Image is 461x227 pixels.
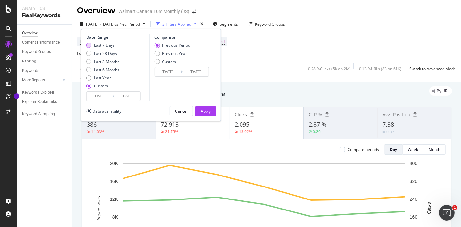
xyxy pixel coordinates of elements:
[154,59,190,64] div: Custom
[408,147,418,152] div: Week
[86,59,119,64] div: Last 3 Months
[77,63,96,74] button: Apply
[437,89,449,93] span: By URL
[410,179,418,184] text: 320
[220,21,238,27] span: Segments
[309,111,322,118] span: CTR %
[22,77,61,84] a: More Reports
[22,30,38,37] div: Overview
[235,111,247,118] span: Clicks
[199,21,205,27] div: times
[155,67,181,76] input: Start Date
[22,77,45,84] div: More Reports
[235,120,249,128] span: 2,095
[22,49,67,55] a: Keyword Groups
[154,42,190,48] div: Previous Period
[154,34,211,40] div: Comparison
[452,205,457,210] span: 1
[114,92,140,101] input: End Date
[407,63,456,74] button: Switch to Advanced Mode
[22,5,66,12] div: Analytics
[22,98,57,105] div: Explorer Bookmarks
[386,129,394,135] div: 0.07
[195,106,216,116] button: Apply
[96,196,101,220] text: Impressions
[87,92,112,101] input: Start Date
[162,21,191,27] div: 3 Filters Applied
[86,75,119,81] div: Last Year
[410,161,418,166] text: 400
[170,106,193,116] button: Cancel
[110,179,118,184] text: 16K
[112,215,118,220] text: 8K
[384,144,403,155] button: Day
[439,205,455,221] iframe: Intercom live chat
[86,21,114,27] span: [DATE] - [DATE]
[80,39,92,44] span: Device
[308,66,351,72] div: 0.28 % Clicks ( 5K on 2M )
[246,19,288,29] button: Keyword Groups
[239,129,252,134] div: 13.92%
[313,129,321,134] div: 0.26
[77,51,91,56] span: Full URL
[161,120,179,128] span: 72,913
[94,51,117,56] div: Last 28 Days
[403,144,423,155] button: Week
[409,66,456,72] div: Switch to Advanced Mode
[22,49,51,55] div: Keyword Groups
[92,108,121,114] div: Data availability
[86,51,119,56] div: Last 28 Days
[429,147,440,152] div: Month
[77,19,148,29] button: [DATE] - [DATE]vsPrev. Period
[348,147,379,152] div: Compare periods
[94,83,108,89] div: Custom
[309,120,326,128] span: 2.87 %
[22,39,67,46] a: Content Performance
[255,21,285,27] div: Keyword Groups
[359,66,401,72] div: 0.13 % URLs ( 83 on 61K )
[429,86,452,96] div: legacy label
[22,111,67,118] a: Keyword Sampling
[22,58,36,65] div: Ranking
[94,42,115,48] div: Last 7 Days
[77,5,116,16] div: Overview
[22,67,39,74] div: Keywords
[22,67,67,74] a: Keywords
[22,98,67,105] a: Explorer Bookmarks
[154,51,190,56] div: Previous Year
[383,111,410,118] span: Avg. Position
[22,89,67,96] a: Keywords Explorer
[86,83,119,89] div: Custom
[87,120,97,128] span: 386
[175,108,187,114] div: Cancel
[86,42,119,48] div: Last 7 Days
[86,34,148,40] div: Date Range
[162,51,187,56] div: Previous Year
[390,147,397,152] div: Day
[383,131,385,133] img: Equal
[110,197,118,202] text: 12K
[86,67,119,73] div: Last 6 Months
[22,30,67,37] a: Overview
[94,59,119,64] div: Last 3 Months
[383,120,394,128] span: 7.38
[165,129,178,134] div: 21.75%
[94,67,119,73] div: Last 6 Months
[183,67,208,76] input: End Date
[22,58,67,65] a: Ranking
[22,39,60,46] div: Content Performance
[94,75,111,81] div: Last Year
[118,8,189,15] div: Walmart Canada 10m Monthly (JS)
[192,9,196,14] div: arrow-right-arrow-left
[426,202,431,214] text: Clicks
[410,197,418,202] text: 240
[22,12,66,19] div: RealKeywords
[423,144,446,155] button: Month
[210,19,241,29] button: Segments
[201,108,211,114] div: Apply
[153,19,199,29] button: 3 Filters Applied
[22,89,54,96] div: Keywords Explorer
[162,42,190,48] div: Previous Period
[114,21,140,27] span: vs Prev. Period
[22,111,55,118] div: Keyword Sampling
